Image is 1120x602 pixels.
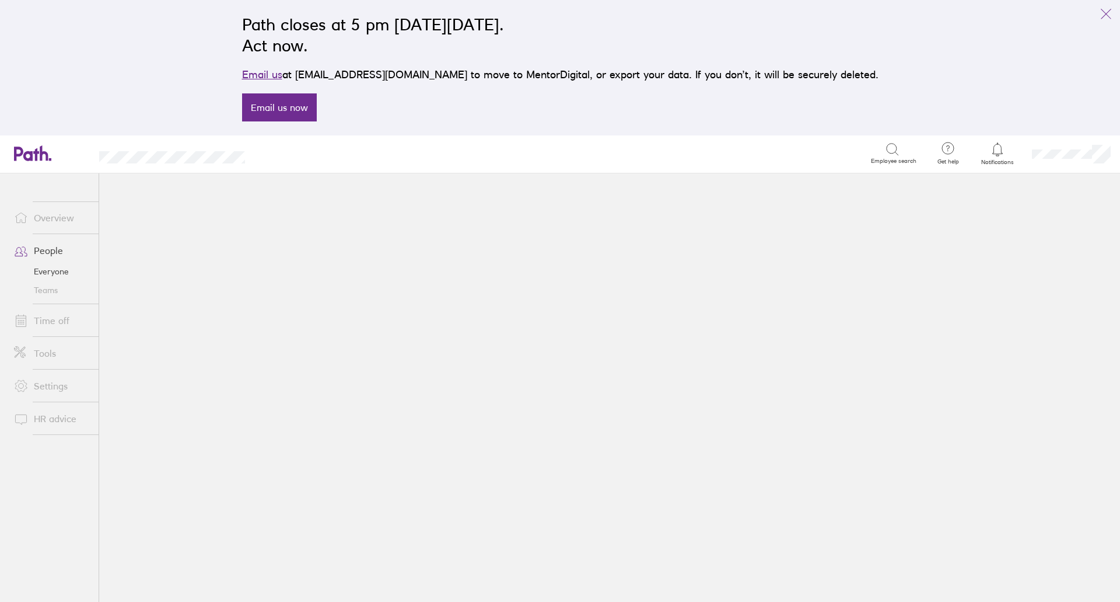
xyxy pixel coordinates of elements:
[5,262,99,281] a: Everyone
[929,158,967,165] span: Get help
[5,206,99,229] a: Overview
[242,93,317,121] a: Email us now
[5,407,99,430] a: HR advice
[979,141,1017,166] a: Notifications
[5,281,99,300] a: Teams
[242,67,878,83] p: at [EMAIL_ADDRESS][DOMAIN_NAME] to move to MentorDigital, or export your data. If you don’t, it w...
[979,159,1017,166] span: Notifications
[242,68,282,81] a: Email us
[5,239,99,262] a: People
[5,309,99,332] a: Time off
[871,158,916,165] span: Employee search
[276,148,306,158] div: Search
[5,342,99,365] a: Tools
[5,374,99,398] a: Settings
[242,14,878,56] h2: Path closes at 5 pm [DATE][DATE]. Act now.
